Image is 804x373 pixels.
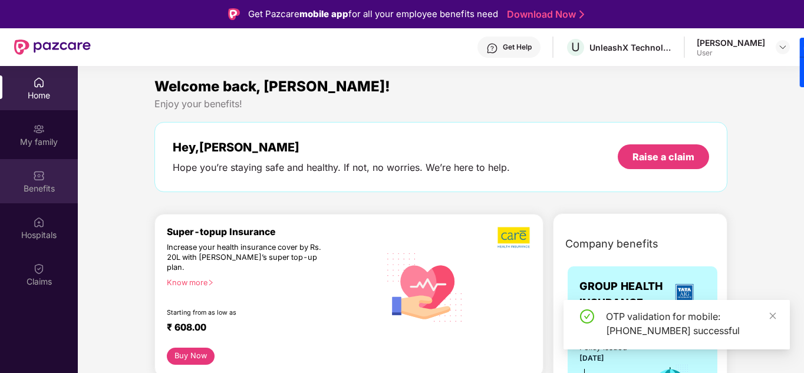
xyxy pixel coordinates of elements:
[228,8,240,20] img: Logo
[778,42,787,52] img: svg+xml;base64,PHN2ZyBpZD0iRHJvcGRvd24tMzJ4MzIiIHhtbG5zPSJodHRwOi8vd3d3LnczLm9yZy8yMDAwL3N2ZyIgd2...
[154,78,390,95] span: Welcome back, [PERSON_NAME]!
[668,279,700,311] img: insurerLogo
[299,8,348,19] strong: mobile app
[33,123,45,135] img: svg+xml;base64,PHN2ZyB3aWR0aD0iMjAiIGhlaWdodD0iMjAiIHZpZXdCb3g9IjAgMCAyMCAyMCIgZmlsbD0ibm9uZSIgeG...
[33,263,45,275] img: svg+xml;base64,PHN2ZyBpZD0iQ2xhaW0iIHhtbG5zPSJodHRwOi8vd3d3LnczLm9yZy8yMDAwL3N2ZyIgd2lkdGg9IjIwIi...
[33,77,45,88] img: svg+xml;base64,PHN2ZyBpZD0iSG9tZSIgeG1sbnM9Imh0dHA6Ly93d3cudzMub3JnLzIwMDAvc3ZnIiB3aWR0aD0iMjAiIG...
[167,278,373,286] div: Know more
[14,39,91,55] img: New Pazcare Logo
[589,42,672,53] div: UnleashX Technologies Private Limited
[248,7,498,21] div: Get Pazcare for all your employee benefits need
[579,354,604,362] span: [DATE]
[380,240,471,333] img: svg+xml;base64,PHN2ZyB4bWxucz0iaHR0cDovL3d3dy53My5vcmcvMjAwMC9zdmciIHhtbG5zOnhsaW5rPSJodHRwOi8vd3...
[173,140,510,154] div: Hey, [PERSON_NAME]
[507,8,581,21] a: Download Now
[497,226,531,249] img: b5dec4f62d2307b9de63beb79f102df3.png
[503,42,532,52] div: Get Help
[33,216,45,228] img: svg+xml;base64,PHN2ZyBpZD0iSG9zcGl0YWxzIiB4bWxucz0iaHR0cDovL3d3dy53My5vcmcvMjAwMC9zdmciIHdpZHRoPS...
[167,348,215,365] button: Buy Now
[565,236,658,252] span: Company benefits
[606,309,776,338] div: OTP validation for mobile: [PHONE_NUMBER] successful
[173,161,510,174] div: Hope you’re staying safe and healthy. If not, no worries. We’re here to help.
[769,312,777,320] span: close
[167,309,329,317] div: Starting from as low as
[579,8,584,21] img: Stroke
[571,40,580,54] span: U
[167,243,328,273] div: Increase your health insurance cover by Rs. 20L with [PERSON_NAME]’s super top-up plan.
[579,278,663,312] span: GROUP HEALTH INSURANCE
[697,37,765,48] div: [PERSON_NAME]
[167,226,380,237] div: Super-topup Insurance
[580,309,594,324] span: check-circle
[167,322,368,336] div: ₹ 608.00
[207,279,214,286] span: right
[486,42,498,54] img: svg+xml;base64,PHN2ZyBpZD0iSGVscC0zMngzMiIgeG1sbnM9Imh0dHA6Ly93d3cudzMub3JnLzIwMDAvc3ZnIiB3aWR0aD...
[697,48,765,58] div: User
[154,98,727,110] div: Enjoy your benefits!
[33,170,45,181] img: svg+xml;base64,PHN2ZyBpZD0iQmVuZWZpdHMiIHhtbG5zPSJodHRwOi8vd3d3LnczLm9yZy8yMDAwL3N2ZyIgd2lkdGg9Ij...
[632,150,694,163] div: Raise a claim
